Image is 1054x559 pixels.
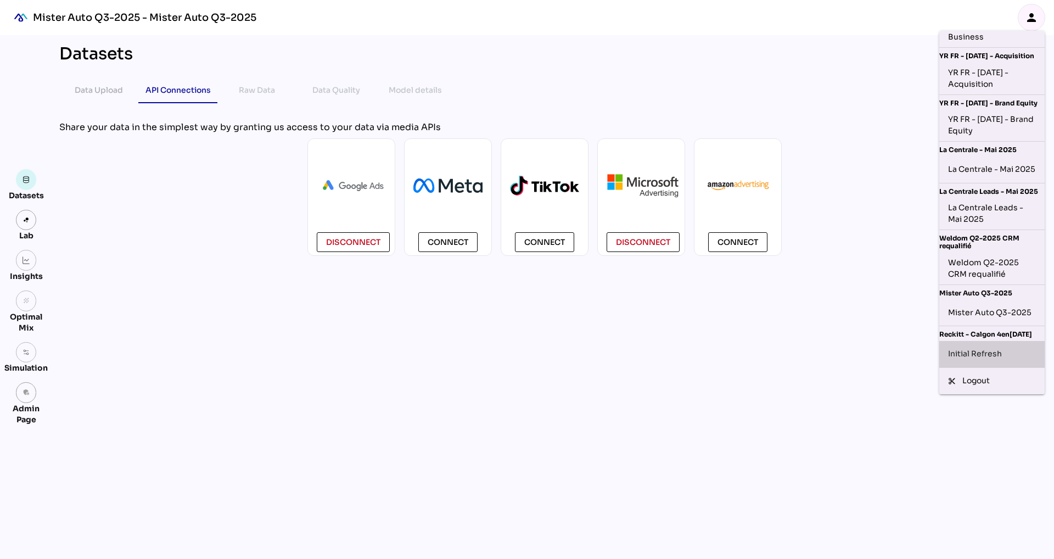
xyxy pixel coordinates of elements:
[939,95,1045,109] div: YR FR - [DATE] - Brand Equity
[413,178,483,192] img: Meta_Platforms.svg
[418,232,478,252] button: Connect
[515,232,574,252] button: Connect
[33,11,256,24] div: Mister Auto Q3-2025 - Mister Auto Q3-2025
[948,20,1036,43] div: YR FR - [DATE] - Business
[939,142,1045,156] div: La Centrale - Mai 2025
[23,216,30,224] img: lab.svg
[948,377,956,385] i: content_cut
[75,83,123,97] div: Data Upload
[326,236,380,249] span: disconnect
[23,176,30,183] img: data.svg
[607,232,680,252] button: disconnect
[948,161,1036,178] div: La Centrale - Mai 2025
[317,174,390,197] img: Ads_logo_horizontal.png
[59,44,133,64] div: Datasets
[607,173,680,198] img: microsoft.png
[4,311,48,333] div: Optimal Mix
[948,67,1036,90] div: YR FR - [DATE] - Acquisition
[4,362,48,373] div: Simulation
[4,403,48,425] div: Admin Page
[962,375,1036,387] div: Logout
[9,190,44,201] div: Datasets
[939,230,1045,253] div: Weldom Q2-2025 CRM requalifié
[312,83,360,97] div: Data Quality
[510,176,579,196] img: logo-tiktok-2.svg
[524,236,565,249] span: Connect
[948,257,1036,280] div: Weldom Q2-2025 CRM requalifié
[939,285,1045,299] div: Mister Auto Q3-2025
[939,183,1045,198] div: La Centrale Leads - Mai 2025
[717,236,758,249] span: Connect
[10,271,43,282] div: Insights
[23,389,30,396] i: admin_panel_settings
[145,83,211,97] div: API Connections
[616,236,670,249] span: disconnect
[23,349,30,356] img: settings.svg
[948,114,1036,137] div: YR FR - [DATE] - Brand Equity
[939,326,1045,340] div: Reckitt - Calgon 4en[DATE]
[23,256,30,264] img: graph.svg
[59,121,1030,134] div: Share your data in the simplest way by granting us access to your data via media APIs
[948,304,1036,321] div: Mister Auto Q3-2025
[317,232,390,252] button: disconnect
[9,5,33,30] div: mediaROI
[703,179,772,193] img: AmazonAdvertising.webp
[428,236,468,249] span: Connect
[708,232,767,252] button: Connect
[14,230,38,241] div: Lab
[389,83,442,97] div: Model details
[948,345,1036,363] div: Initial Refresh
[948,202,1036,225] div: La Centrale Leads - Mai 2025
[1025,11,1038,24] i: person
[23,297,30,305] i: grain
[939,48,1045,62] div: YR FR - [DATE] - Acquisition
[239,83,275,97] div: Raw Data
